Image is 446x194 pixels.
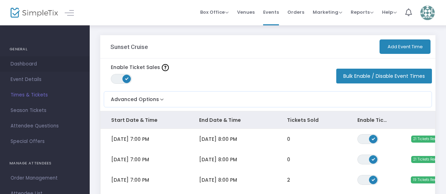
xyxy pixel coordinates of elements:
span: ON [372,177,375,181]
span: Order Management [11,174,79,183]
th: Enable Ticket Sales [347,111,400,129]
span: Event Details [11,75,79,84]
span: ON [125,77,129,80]
span: Reports [351,9,374,15]
span: [DATE] 8:00 PM [199,136,237,143]
span: Attendee Questions [11,121,79,131]
th: Tickets Sold [276,111,347,129]
span: [DATE] 7:00 PM [111,156,149,163]
span: [DATE] 7:00 PM [111,136,149,143]
h3: Sunset Cruise [110,43,148,50]
span: 0 [287,136,290,143]
th: Start Date & Time [101,111,189,129]
span: 0 [287,156,290,163]
th: End Date & Time [189,111,276,129]
span: [DATE] 8:00 PM [199,156,237,163]
label: Enable Ticket Sales [111,64,169,71]
span: Dashboard [11,60,79,69]
img: question-mark [162,64,169,71]
span: Box Office [200,9,229,15]
span: [DATE] 7:00 PM [111,176,149,183]
span: ON [372,137,375,140]
span: Marketing [313,9,342,15]
span: Venues [237,3,255,21]
span: Events [263,3,279,21]
span: 2 [287,176,290,183]
span: Help [382,9,397,15]
span: ON [372,157,375,161]
span: Times & Tickets [11,90,79,100]
button: Add Event Time [380,39,431,54]
h4: MANAGE ATTENDEES [9,156,80,170]
button: Advanced Options [104,92,165,103]
span: Orders [287,3,304,21]
button: Bulk Enable / Disable Event Times [336,69,432,83]
span: Season Tickets [11,106,79,115]
span: [DATE] 8:00 PM [199,176,237,183]
h4: GENERAL [9,42,80,56]
span: Special Offers [11,137,79,146]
